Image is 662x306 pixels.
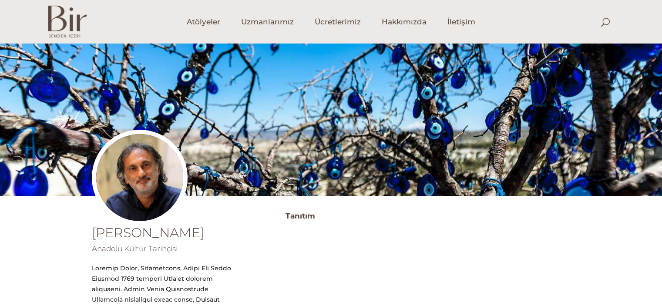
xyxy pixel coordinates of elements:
span: Hakkımızda [382,17,427,27]
h3: Tanıtım [286,209,571,223]
span: Ücretlerimiz [315,17,361,27]
span: İletişim [447,17,475,27]
h1: [PERSON_NAME] [92,226,238,239]
img: Ali_Canip_Olgunlu_003_copy-300x300.jpg [92,130,188,225]
span: Anadolu Kültür Tarihçisi [92,244,178,253]
span: Uzmanlarımız [241,17,294,27]
span: Atölyeler [187,17,220,27]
